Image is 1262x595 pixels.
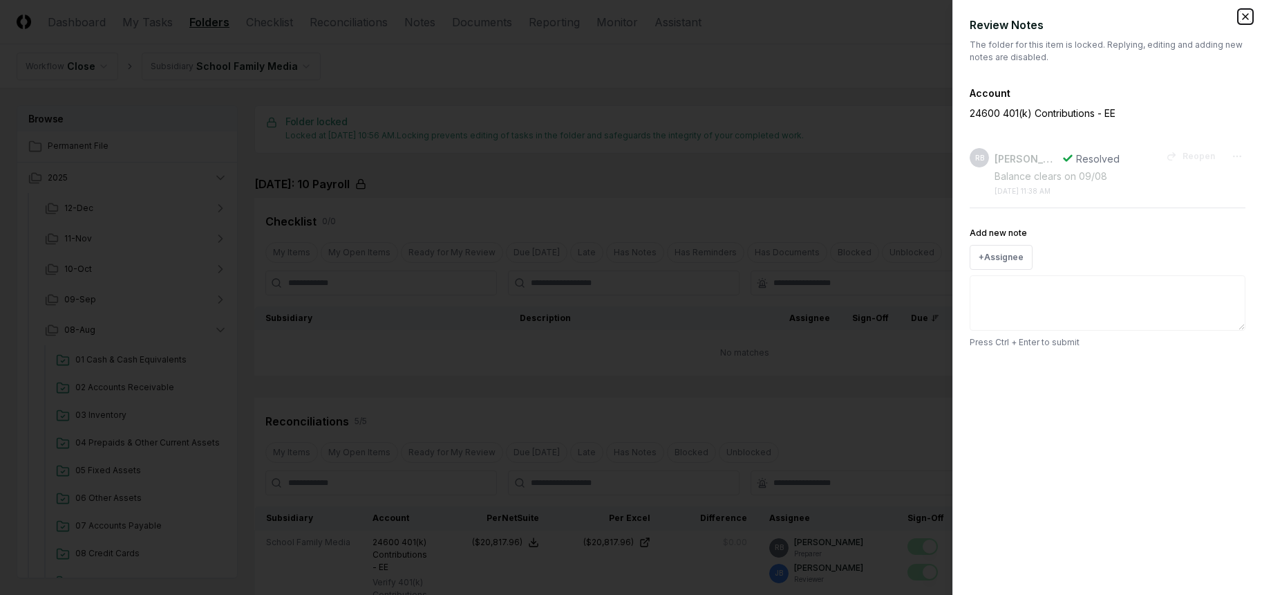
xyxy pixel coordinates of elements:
[970,336,1245,349] p: Press Ctrl + Enter to submit
[995,186,1051,196] div: [DATE] 11:38 AM
[995,169,1245,183] div: Balance clears on 09/08
[970,106,1198,120] p: 24600 401(k) Contributions - EE
[970,17,1245,33] div: Review Notes
[970,86,1245,100] div: Account
[970,39,1245,64] p: The folder for this item is locked. Replying, editing and adding new notes are disabled.
[975,153,984,163] span: RB
[970,245,1033,270] button: +Assignee
[970,228,1027,238] label: Add new note
[995,152,1057,166] div: [PERSON_NAME]
[1076,152,1120,166] div: Resolved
